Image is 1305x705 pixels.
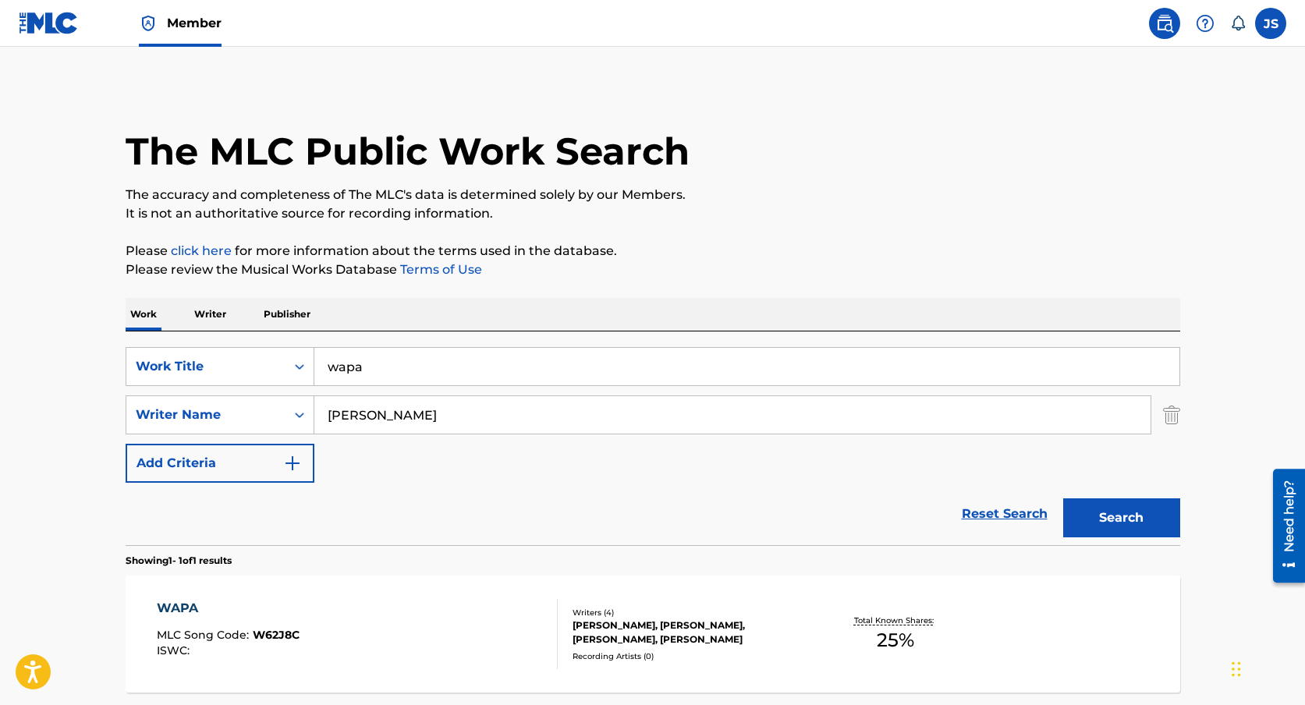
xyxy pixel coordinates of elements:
[171,243,232,258] a: click here
[573,650,808,662] div: Recording Artists ( 0 )
[126,576,1180,693] a: WAPAMLC Song Code:W62J8CISWC:Writers (4)[PERSON_NAME], [PERSON_NAME], [PERSON_NAME], [PERSON_NAME...
[283,454,302,473] img: 9d2ae6d4665cec9f34b9.svg
[126,186,1180,204] p: The accuracy and completeness of The MLC's data is determined solely by our Members.
[1063,498,1180,537] button: Search
[253,628,300,642] span: W62J8C
[1261,463,1305,589] iframe: Resource Center
[854,615,938,626] p: Total Known Shares:
[126,554,232,568] p: Showing 1 - 1 of 1 results
[190,298,231,331] p: Writer
[136,357,276,376] div: Work Title
[1149,8,1180,39] a: Public Search
[126,260,1180,279] p: Please review the Musical Works Database
[1163,395,1180,434] img: Delete Criterion
[1227,630,1305,705] iframe: Chat Widget
[157,628,253,642] span: MLC Song Code :
[1230,16,1246,31] div: Notifications
[1155,14,1174,33] img: search
[1232,646,1241,693] div: Drag
[397,262,482,277] a: Terms of Use
[1255,8,1286,39] div: User Menu
[126,128,690,175] h1: The MLC Public Work Search
[126,347,1180,545] form: Search Form
[126,444,314,483] button: Add Criteria
[157,643,193,657] span: ISWC :
[259,298,315,331] p: Publisher
[126,298,161,331] p: Work
[573,607,808,618] div: Writers ( 4 )
[139,14,158,33] img: Top Rightsholder
[954,497,1055,531] a: Reset Search
[1196,14,1215,33] img: help
[19,12,79,34] img: MLC Logo
[126,242,1180,260] p: Please for more information about the terms used in the database.
[136,406,276,424] div: Writer Name
[573,618,808,647] div: [PERSON_NAME], [PERSON_NAME], [PERSON_NAME], [PERSON_NAME]
[157,599,300,618] div: WAPA
[1190,8,1221,39] div: Help
[877,626,914,654] span: 25 %
[126,204,1180,223] p: It is not an authoritative source for recording information.
[167,14,222,32] span: Member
